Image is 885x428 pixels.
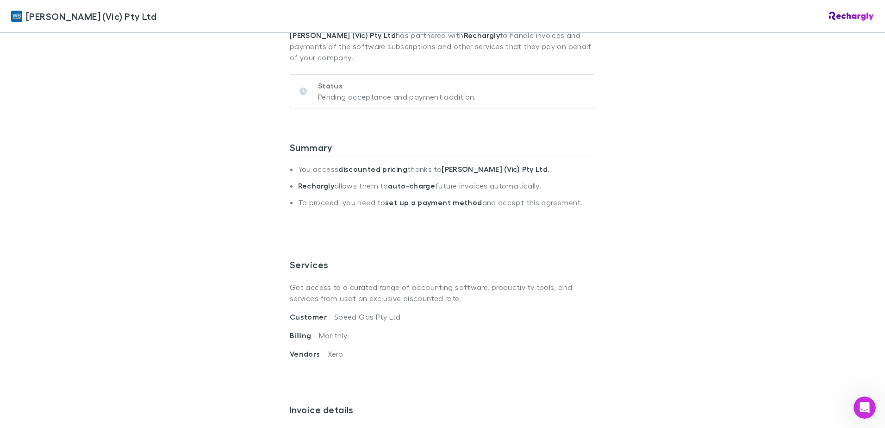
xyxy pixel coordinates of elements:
strong: set up a payment method [385,198,482,207]
iframe: Intercom live chat [854,397,876,419]
span: Monthly [319,331,348,340]
span: Customer [290,312,334,321]
span: [PERSON_NAME] (Vic) Pty Ltd [26,9,156,23]
h3: Summary [290,142,595,157]
strong: auto-charge [388,181,435,190]
li: To proceed, you need to and accept this agreement. [298,198,595,214]
strong: [PERSON_NAME] (Vic) Pty Ltd [290,31,396,40]
img: William Buck (Vic) Pty Ltd's Logo [11,11,22,22]
span: Vendors [290,349,328,359]
strong: discounted pricing [338,164,407,174]
span: Billing [290,331,319,340]
li: You access thanks to . [298,164,595,181]
strong: [PERSON_NAME] (Vic) Pty Ltd [442,164,548,174]
h3: Invoice details [290,404,595,419]
p: Pending acceptance and payment addition. [318,91,476,102]
span: Speed Gas Pty Ltd [334,312,400,321]
li: allows them to future invoices automatically. [298,181,595,198]
strong: Rechargly [464,31,500,40]
h3: Services [290,259,595,274]
img: Rechargly Logo [829,12,874,21]
strong: Rechargly [298,181,334,190]
p: Status [318,80,476,91]
span: Xero [328,349,343,358]
p: Get access to a curated range of accounting software, productivity tools, and services from us at... [290,274,595,311]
